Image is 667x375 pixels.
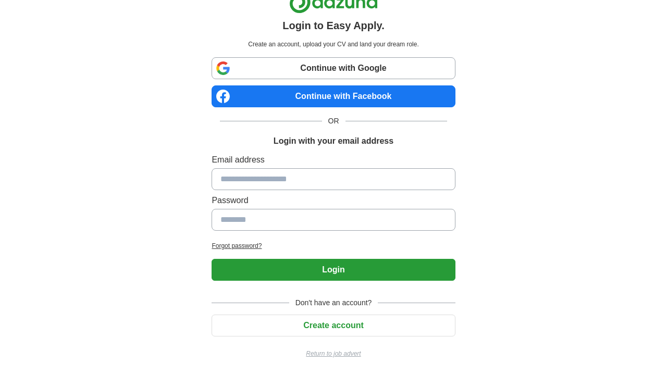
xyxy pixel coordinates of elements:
span: Don't have an account? [289,297,378,308]
a: Forgot password? [212,241,455,251]
h1: Login to Easy Apply. [282,18,385,33]
p: Create an account, upload your CV and land your dream role. [214,40,453,49]
a: Create account [212,321,455,330]
button: Login [212,259,455,281]
a: Return to job advert [212,349,455,358]
label: Email address [212,154,455,166]
a: Continue with Facebook [212,85,455,107]
label: Password [212,194,455,207]
span: OR [322,116,345,127]
h1: Login with your email address [274,135,393,147]
a: Continue with Google [212,57,455,79]
button: Create account [212,315,455,336]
